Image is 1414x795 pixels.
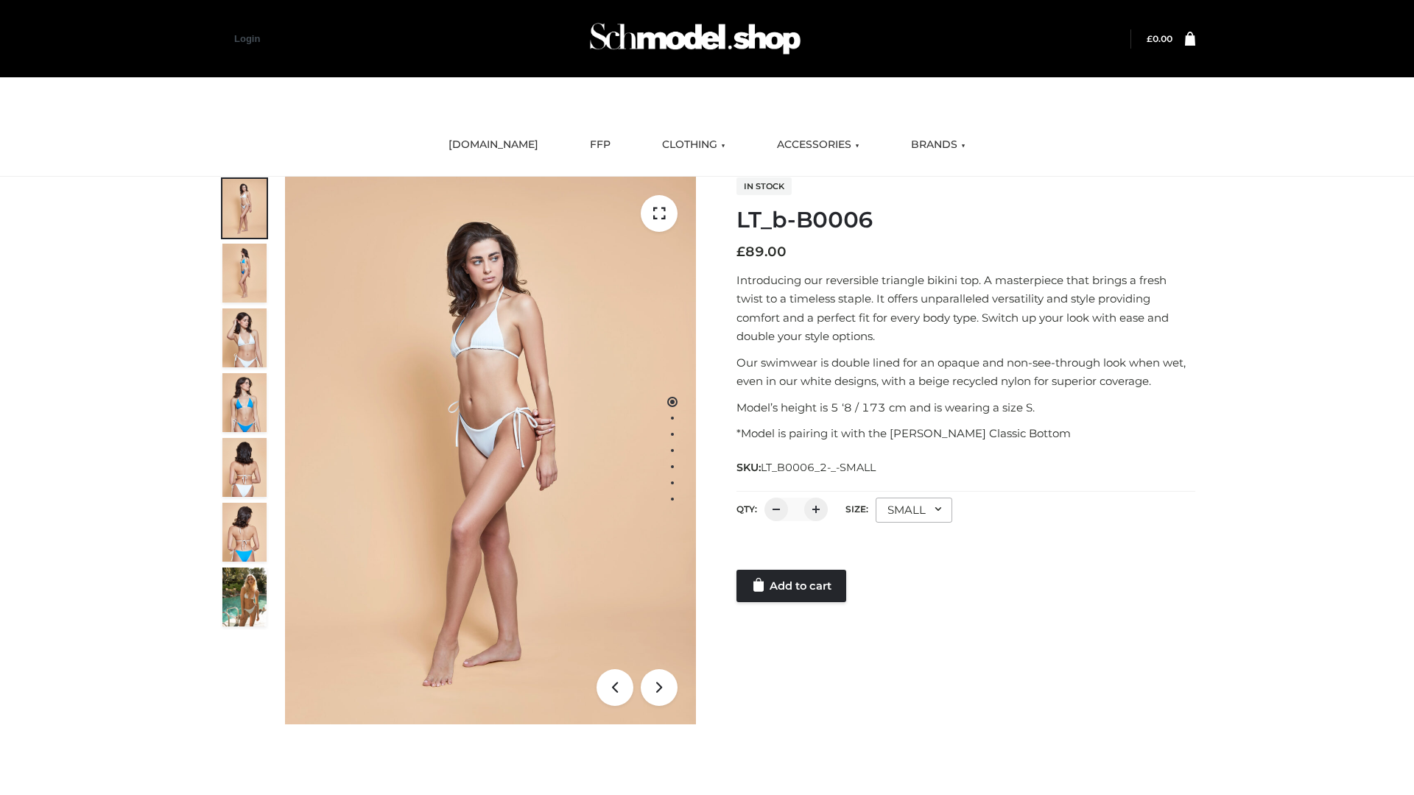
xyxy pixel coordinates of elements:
[222,373,267,432] img: ArielClassicBikiniTop_CloudNine_AzureSky_OW114ECO_4-scaled.jpg
[1147,33,1172,44] a: £0.00
[222,179,267,238] img: ArielClassicBikiniTop_CloudNine_AzureSky_OW114ECO_1-scaled.jpg
[222,308,267,367] img: ArielClassicBikiniTop_CloudNine_AzureSky_OW114ECO_3-scaled.jpg
[736,244,787,260] bdi: 89.00
[1147,33,1172,44] bdi: 0.00
[900,129,977,161] a: BRANDS
[761,461,876,474] span: LT_B0006_2-_-SMALL
[222,438,267,497] img: ArielClassicBikiniTop_CloudNine_AzureSky_OW114ECO_7-scaled.jpg
[437,129,549,161] a: [DOMAIN_NAME]
[845,504,868,515] label: Size:
[766,129,870,161] a: ACCESSORIES
[222,244,267,303] img: ArielClassicBikiniTop_CloudNine_AzureSky_OW114ECO_2-scaled.jpg
[234,33,260,44] a: Login
[1147,33,1153,44] span: £
[736,459,877,476] span: SKU:
[736,271,1195,346] p: Introducing our reversible triangle bikini top. A masterpiece that brings a fresh twist to a time...
[736,177,792,195] span: In stock
[222,503,267,562] img: ArielClassicBikiniTop_CloudNine_AzureSky_OW114ECO_8-scaled.jpg
[579,129,622,161] a: FFP
[651,129,736,161] a: CLOTHING
[876,498,952,523] div: SMALL
[285,177,696,724] img: ArielClassicBikiniTop_CloudNine_AzureSky_OW114ECO_1
[736,570,846,602] a: Add to cart
[222,568,267,626] img: Arieltop_CloudNine_AzureSky2.jpg
[736,424,1195,443] p: *Model is pairing it with the [PERSON_NAME] Classic Bottom
[585,10,806,68] img: Schmodel Admin 964
[736,353,1195,391] p: Our swimwear is double lined for an opaque and non-see-through look when wet, even in our white d...
[736,244,745,260] span: £
[736,207,1195,233] h1: LT_b-B0006
[736,398,1195,417] p: Model’s height is 5 ‘8 / 173 cm and is wearing a size S.
[736,504,757,515] label: QTY:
